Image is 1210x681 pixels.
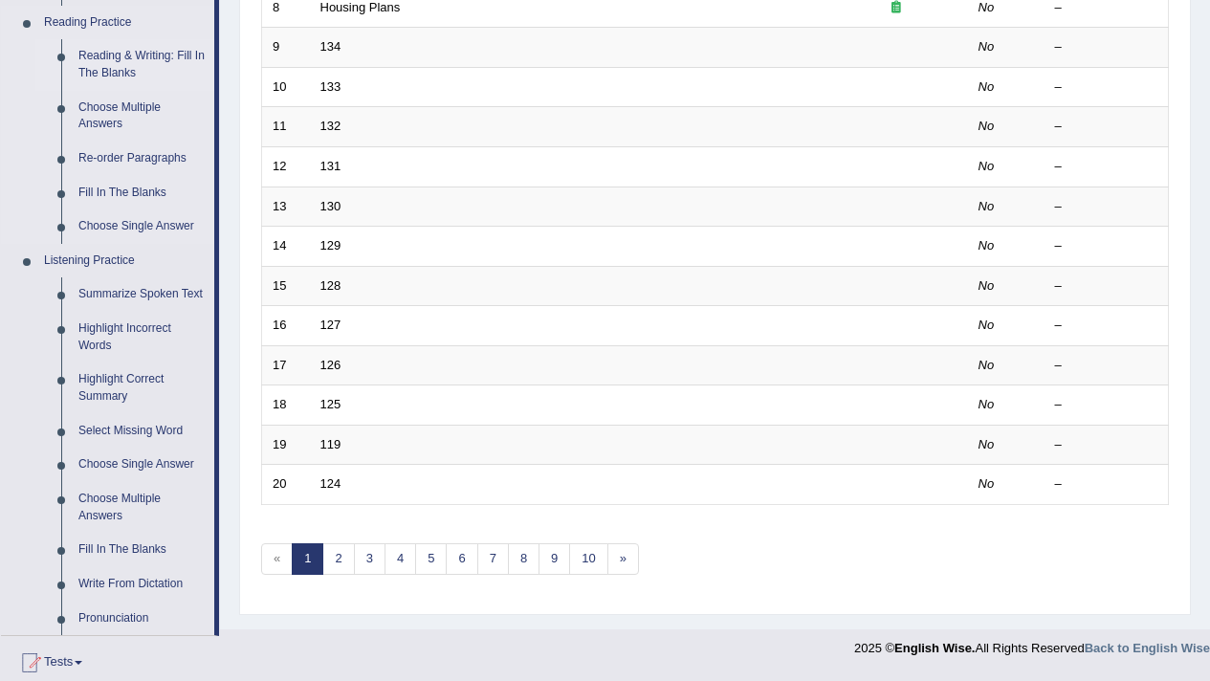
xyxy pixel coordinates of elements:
[1055,118,1158,136] div: –
[320,437,341,451] a: 119
[979,79,995,94] em: No
[354,543,385,575] a: 3
[320,39,341,54] a: 134
[262,187,310,227] td: 13
[1055,198,1158,216] div: –
[979,39,995,54] em: No
[320,119,341,133] a: 132
[385,543,416,575] a: 4
[854,629,1210,657] div: 2025 © All Rights Reserved
[1055,277,1158,296] div: –
[70,362,214,413] a: Highlight Correct Summary
[979,278,995,293] em: No
[70,209,214,244] a: Choose Single Answer
[979,119,995,133] em: No
[70,277,214,312] a: Summarize Spoken Text
[979,238,995,253] em: No
[322,543,354,575] a: 2
[320,159,341,173] a: 131
[262,385,310,426] td: 18
[1055,38,1158,56] div: –
[979,199,995,213] em: No
[70,482,214,533] a: Choose Multiple Answers
[320,358,341,372] a: 126
[70,448,214,482] a: Choose Single Answer
[292,543,323,575] a: 1
[262,266,310,306] td: 15
[70,533,214,567] a: Fill In The Blanks
[262,227,310,267] td: 14
[261,543,293,575] span: «
[1055,237,1158,255] div: –
[262,146,310,187] td: 12
[70,414,214,449] a: Select Missing Word
[979,397,995,411] em: No
[320,278,341,293] a: 128
[1055,396,1158,414] div: –
[320,318,341,332] a: 127
[1055,317,1158,335] div: –
[508,543,539,575] a: 8
[446,543,477,575] a: 6
[262,425,310,465] td: 19
[70,176,214,210] a: Fill In The Blanks
[979,318,995,332] em: No
[979,437,995,451] em: No
[320,238,341,253] a: 129
[320,397,341,411] a: 125
[1085,641,1210,655] a: Back to English Wise
[320,476,341,491] a: 124
[569,543,607,575] a: 10
[1055,357,1158,375] div: –
[70,602,214,636] a: Pronunciation
[70,567,214,602] a: Write From Dictation
[262,306,310,346] td: 16
[1055,78,1158,97] div: –
[979,476,995,491] em: No
[979,358,995,372] em: No
[1055,158,1158,176] div: –
[35,244,214,278] a: Listening Practice
[262,345,310,385] td: 17
[539,543,570,575] a: 9
[979,159,995,173] em: No
[70,39,214,90] a: Reading & Writing: Fill In The Blanks
[894,641,975,655] strong: English Wise.
[607,543,639,575] a: »
[262,67,310,107] td: 10
[415,543,447,575] a: 5
[1055,436,1158,454] div: –
[70,142,214,176] a: Re-order Paragraphs
[262,465,310,505] td: 20
[1055,475,1158,494] div: –
[35,6,214,40] a: Reading Practice
[477,543,509,575] a: 7
[320,79,341,94] a: 133
[262,107,310,147] td: 11
[70,312,214,362] a: Highlight Incorrect Words
[262,28,310,68] td: 9
[70,91,214,142] a: Choose Multiple Answers
[320,199,341,213] a: 130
